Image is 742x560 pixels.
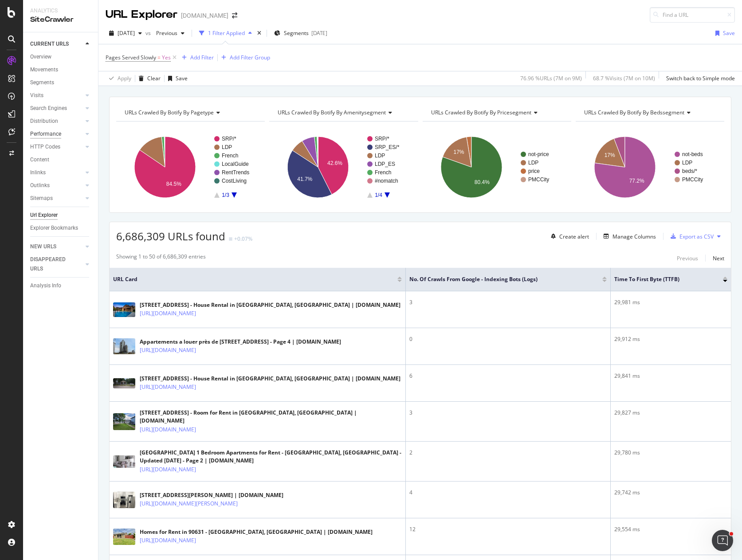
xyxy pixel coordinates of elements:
[431,109,531,116] span: URLs Crawled By Botify By pricesegment
[140,491,283,499] div: [STREET_ADDRESS][PERSON_NAME] | [DOMAIN_NAME]
[106,54,156,61] span: Pages Served Slowly
[423,129,570,206] svg: A chart.
[453,149,464,155] text: 17%
[157,54,161,61] span: =
[222,153,238,159] text: French
[30,91,43,100] div: Visits
[375,192,382,198] text: 1/4
[140,375,400,383] div: [STREET_ADDRESS] - House Rental in [GEOGRAPHIC_DATA], [GEOGRAPHIC_DATA] | [DOMAIN_NAME]
[166,181,181,187] text: 84.5%
[682,176,703,183] text: PMCCity
[222,169,249,176] text: RentTrends
[682,168,697,174] text: beds/*
[409,275,589,283] span: No. of Crawls from Google - Indexing Bots (Logs)
[113,455,135,468] img: main image
[327,160,342,166] text: 42.6%
[677,255,698,262] div: Previous
[375,153,385,159] text: LDP
[229,238,232,240] img: Equal
[222,161,249,167] text: LocalGuide
[30,155,92,164] a: Content
[375,136,389,142] text: SRP/*
[528,168,540,174] text: price
[409,525,607,533] div: 12
[165,71,188,86] button: Save
[140,465,196,474] a: [URL][DOMAIN_NAME]
[140,499,238,508] a: [URL][DOMAIN_NAME][PERSON_NAME]
[162,51,171,64] span: Yes
[145,29,153,37] span: vs
[409,449,607,457] div: 2
[116,253,206,263] div: Showing 1 to 50 of 6,686,309 entries
[311,29,327,37] div: [DATE]
[30,168,83,177] a: Inlinks
[222,192,229,198] text: 1/3
[30,168,46,177] div: Inlinks
[30,211,92,220] a: Url Explorer
[30,78,54,87] div: Segments
[147,74,161,82] div: Clear
[528,176,549,183] text: PMCCity
[30,242,83,251] a: NEW URLS
[106,7,177,22] div: URL Explorer
[614,275,710,283] span: Time To First Byte (TTFB)
[196,26,255,40] button: 1 Filter Applied
[30,194,53,203] div: Sitemaps
[140,346,196,355] a: [URL][DOMAIN_NAME]
[528,151,549,157] text: not-price
[30,281,92,290] a: Analysis Info
[375,161,395,167] text: LDP_ES
[712,530,733,551] iframe: Intercom live chat
[713,255,724,262] div: Next
[140,449,402,465] div: [GEOGRAPHIC_DATA] 1 Bedroom Apartments for Rent - [GEOGRAPHIC_DATA], [GEOGRAPHIC_DATA] - Updated ...
[140,338,341,346] div: Appartements a louer près de [STREET_ADDRESS] - Page 4 | [DOMAIN_NAME]
[30,142,60,152] div: HTTP Codes
[474,179,489,185] text: 80.4%
[140,309,196,318] a: [URL][DOMAIN_NAME]
[584,109,684,116] span: URLs Crawled By Botify By bedssegment
[181,11,228,20] div: [DOMAIN_NAME]
[30,52,92,62] a: Overview
[113,275,395,283] span: URL Card
[30,255,75,274] div: DISAPPEARED URLS
[106,71,131,86] button: Apply
[30,117,58,126] div: Distribution
[176,74,188,82] div: Save
[682,151,703,157] text: not-beds
[232,12,237,19] div: arrow-right-arrow-left
[409,335,607,343] div: 0
[113,302,135,317] img: main image
[650,7,735,23] input: Find a URL
[140,528,373,536] div: Homes for Rent in 90631 - [GEOGRAPHIC_DATA], [GEOGRAPHIC_DATA] | [DOMAIN_NAME]
[30,129,61,139] div: Performance
[409,409,607,417] div: 3
[269,129,416,206] div: A chart.
[30,117,83,126] a: Distribution
[30,142,83,152] a: HTTP Codes
[30,65,58,74] div: Movements
[222,136,236,142] text: SRP/*
[30,194,83,203] a: Sitemaps
[30,181,50,190] div: Outlinks
[30,223,78,233] div: Explorer Bookmarks
[679,233,714,240] div: Export as CSV
[30,39,83,49] a: CURRENT URLS
[30,91,83,100] a: Visits
[140,536,196,545] a: [URL][DOMAIN_NAME]
[30,39,69,49] div: CURRENT URLS
[663,71,735,86] button: Switch back to Simple mode
[113,529,135,545] img: main image
[140,301,400,309] div: [STREET_ADDRESS] - House Rental in [GEOGRAPHIC_DATA], [GEOGRAPHIC_DATA] | [DOMAIN_NAME]
[284,29,309,37] span: Segments
[682,160,692,166] text: LDP
[677,253,698,263] button: Previous
[559,233,589,240] div: Create alert
[604,152,615,158] text: 17%
[576,129,724,206] svg: A chart.
[30,7,91,15] div: Analytics
[612,233,656,240] div: Manage Columns
[409,489,607,497] div: 4
[30,155,49,164] div: Content
[614,372,727,380] div: 29,841 ms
